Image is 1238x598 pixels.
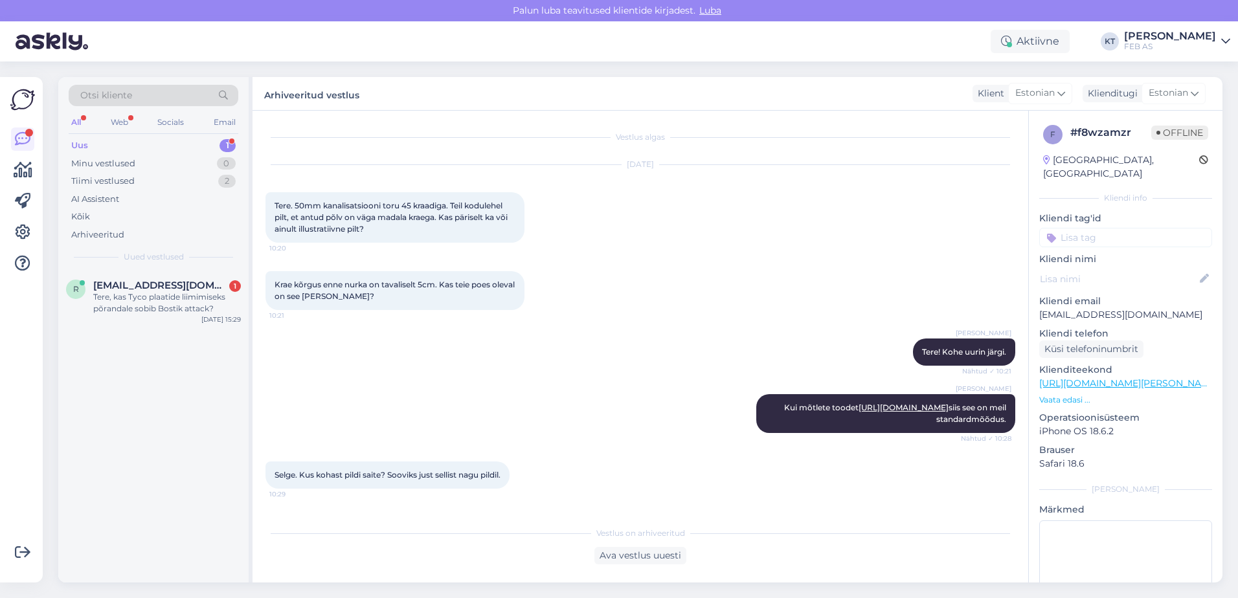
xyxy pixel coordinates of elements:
p: Märkmed [1039,503,1212,516]
span: Tere! Kohe uurin järgi. [922,347,1006,357]
p: Operatsioonisüsteem [1039,411,1212,425]
span: Estonian [1149,86,1188,100]
div: Uus [71,139,88,152]
div: Kliendi info [1039,192,1212,204]
p: Vaata edasi ... [1039,394,1212,406]
span: r [73,284,79,294]
p: Kliendi tag'id [1039,212,1212,225]
div: Klienditugi [1083,87,1138,100]
div: 1 [219,139,236,152]
div: [DATE] 15:29 [201,315,241,324]
div: # f8wzamzr [1070,125,1151,140]
span: Offline [1151,126,1208,140]
span: Estonian [1015,86,1055,100]
p: Klienditeekond [1039,363,1212,377]
span: 10:29 [269,489,318,499]
div: Kõik [71,210,90,223]
span: Selge. Kus kohast pildi saite? Sooviks just sellist nagu pildil. [275,470,501,480]
span: Uued vestlused [124,251,184,263]
p: [EMAIL_ADDRESS][DOMAIN_NAME] [1039,308,1212,322]
div: Aktiivne [991,30,1070,53]
img: Askly Logo [10,87,35,112]
p: iPhone OS 18.6.2 [1039,425,1212,438]
input: Lisa tag [1039,228,1212,247]
div: KT [1101,32,1119,50]
div: 1 [229,280,241,292]
div: [PERSON_NAME] [1124,31,1216,41]
span: Krae kõrgus enne nurka on tavaliselt 5cm. Kas teie poes oleval on see [PERSON_NAME]? [275,280,517,301]
span: Luba [695,5,725,16]
div: AI Assistent [71,193,119,206]
p: Brauser [1039,443,1212,457]
span: 10:20 [269,243,318,253]
p: Kliendi email [1039,294,1212,308]
span: Nähtud ✓ 10:21 [962,366,1011,376]
span: [PERSON_NAME] [956,507,1011,516]
div: All [69,114,84,131]
div: Email [211,114,238,131]
div: FEB AS [1124,41,1216,52]
span: Tere. 50mm kanalisatsiooni toru 45 kraadiga. Teil kodulehel pilt, et antud põlv on väga madala kr... [275,201,510,234]
p: Kliendi nimi [1039,252,1212,266]
div: [GEOGRAPHIC_DATA], [GEOGRAPHIC_DATA] [1043,153,1199,181]
span: Vestlus on arhiveeritud [596,527,685,539]
div: 2 [218,175,236,188]
div: Socials [155,114,186,131]
input: Lisa nimi [1040,272,1197,286]
div: Ava vestlus uuesti [594,547,686,564]
span: Nähtud ✓ 10:28 [961,434,1011,443]
span: 10:21 [269,311,318,320]
a: [PERSON_NAME]FEB AS [1124,31,1230,52]
div: [DATE] [265,159,1015,170]
span: [PERSON_NAME] [956,328,1011,338]
div: Küsi telefoninumbrit [1039,340,1143,358]
div: Tere, kas Tyco plaatide liimimiseks põrandale sobib Bostik attack? [93,291,241,315]
span: [PERSON_NAME] [956,384,1011,393]
div: 0 [217,157,236,170]
div: [PERSON_NAME] [1039,483,1212,495]
div: Klient [973,87,1004,100]
span: raitkuusik@gmail.com [93,280,228,291]
a: [URL][DOMAIN_NAME] [859,403,949,412]
span: Kui mõtlete toodet siis see on meil standardmõõdus. [784,403,1008,424]
div: Arhiveeritud [71,228,124,241]
span: f [1050,129,1055,139]
span: Otsi kliente [80,89,132,102]
label: Arhiveeritud vestlus [264,85,359,102]
p: Kliendi telefon [1039,327,1212,340]
div: Minu vestlused [71,157,135,170]
p: Safari 18.6 [1039,457,1212,471]
div: Vestlus algas [265,131,1015,143]
div: Tiimi vestlused [71,175,135,188]
div: Web [108,114,131,131]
